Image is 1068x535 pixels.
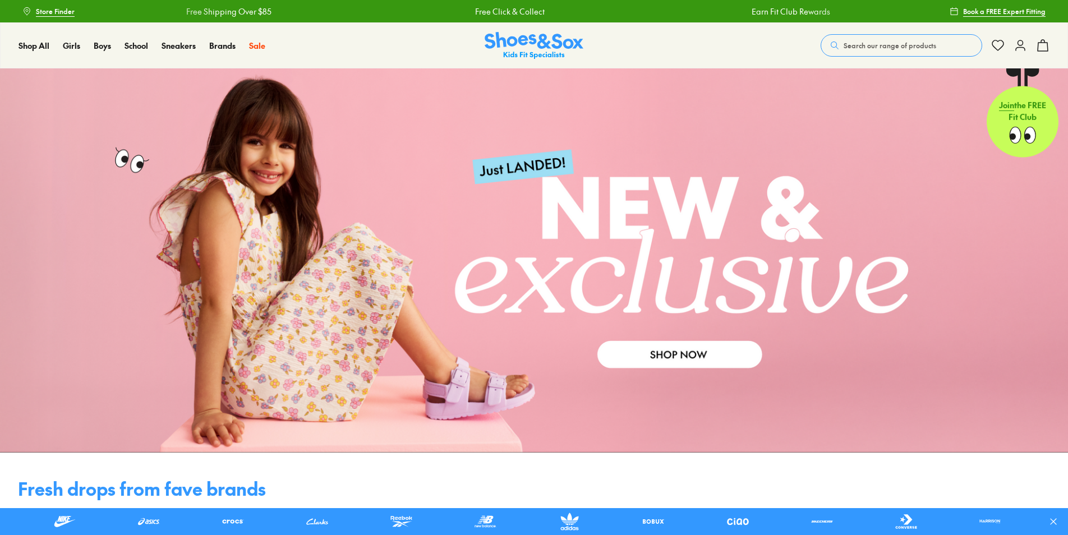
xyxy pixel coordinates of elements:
a: Sneakers [162,40,196,52]
a: Shop All [19,40,49,52]
a: Free Shipping Over $85 [175,6,260,17]
a: Sale [249,40,265,52]
a: Shoes & Sox [485,32,583,59]
a: Girls [63,40,80,52]
span: Boys [94,40,111,51]
a: Free Click & Collect [464,6,534,17]
span: Join [999,100,1014,111]
button: Search our range of products [821,34,982,57]
a: Book a FREE Expert Fitting [950,1,1046,21]
a: Brands [209,40,236,52]
a: Jointhe FREE Fit Club [987,68,1058,158]
a: Boys [94,40,111,52]
span: Sneakers [162,40,196,51]
span: Sale [249,40,265,51]
span: Girls [63,40,80,51]
a: Earn Fit Club Rewards [741,6,820,17]
a: Store Finder [22,1,75,21]
span: School [125,40,148,51]
span: Book a FREE Expert Fitting [963,6,1046,16]
img: SNS_Logo_Responsive.svg [485,32,583,59]
span: Search our range of products [844,40,936,50]
span: Brands [209,40,236,51]
span: Shop All [19,40,49,51]
a: School [125,40,148,52]
span: Store Finder [36,6,75,16]
p: the FREE Fit Club [987,91,1058,132]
